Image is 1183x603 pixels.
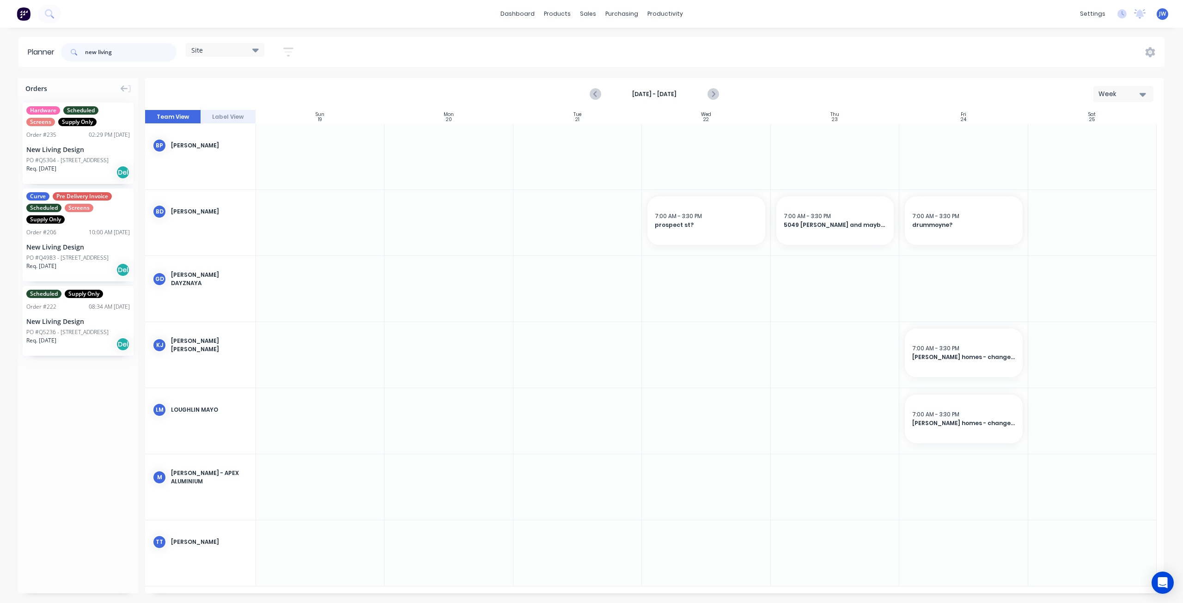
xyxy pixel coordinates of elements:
[1088,112,1096,117] div: Sat
[784,221,886,229] span: 5049 [PERSON_NAME] and maybe door changover for shire skylights
[89,228,130,237] div: 10:00 AM [DATE]
[1093,86,1153,102] button: Week
[539,7,575,21] div: products
[171,337,248,353] div: [PERSON_NAME] [PERSON_NAME]
[1075,7,1110,21] div: settings
[26,254,109,262] div: PO #Q4983 - [STREET_ADDRESS]
[26,106,60,115] span: Hardware
[171,469,248,486] div: [PERSON_NAME] - Apex Aluminium
[171,406,248,414] div: Loughlin Mayo
[912,212,959,220] span: 7:00 AM - 3:30 PM
[912,344,959,352] span: 7:00 AM - 3:30 PM
[643,7,688,21] div: productivity
[28,47,59,58] div: Planner
[171,141,248,150] div: [PERSON_NAME]
[26,262,56,270] span: Req. [DATE]
[912,353,1015,361] span: [PERSON_NAME] homes - change over 2x bifold [PERSON_NAME] / replace 2x cam handles with keys
[1159,10,1166,18] span: JW
[1089,117,1095,122] div: 25
[26,242,130,252] div: New Living Design
[171,207,248,216] div: [PERSON_NAME]
[152,535,166,549] div: TT
[26,164,56,173] span: Req. [DATE]
[703,117,709,122] div: 22
[26,317,130,326] div: New Living Design
[26,303,56,311] div: Order # 222
[26,131,56,139] div: Order # 235
[655,212,702,220] span: 7:00 AM - 3:30 PM
[145,110,201,124] button: Team View
[25,84,47,93] span: Orders
[1152,572,1174,594] div: Open Intercom Messenger
[318,117,322,122] div: 19
[152,403,166,417] div: LM
[116,263,130,277] div: Del
[171,538,248,546] div: [PERSON_NAME]
[65,290,103,298] span: Supply Only
[89,131,130,139] div: 02:29 PM [DATE]
[26,290,61,298] span: Scheduled
[53,192,112,201] span: Pre Delivery Invoice
[26,192,49,201] span: Curve
[784,212,831,220] span: 7:00 AM - 3:30 PM
[26,145,130,154] div: New Living Design
[152,470,166,484] div: M
[444,112,454,117] div: Mon
[575,7,601,21] div: sales
[26,328,109,336] div: PO #Q5236 - [STREET_ADDRESS]
[116,165,130,179] div: Del
[17,7,30,21] img: Factory
[152,338,166,352] div: KJ
[575,117,579,122] div: 21
[191,45,203,55] span: Site
[496,7,539,21] a: dashboard
[26,118,55,126] span: Screens
[446,117,452,122] div: 20
[116,337,130,351] div: Del
[912,419,1015,427] span: [PERSON_NAME] homes - change over 2x bifold [PERSON_NAME] / replace 2x cam handles with keys
[171,271,248,287] div: [PERSON_NAME] Dayznaya
[961,112,966,117] div: Fri
[65,204,93,212] span: Screens
[58,118,97,126] span: Supply Only
[701,112,711,117] div: Wed
[316,112,324,117] div: Sun
[152,139,166,152] div: bp
[26,336,56,345] span: Req. [DATE]
[573,112,581,117] div: Tue
[912,410,959,418] span: 7:00 AM - 3:30 PM
[152,205,166,219] div: BD
[26,204,61,212] span: Scheduled
[830,112,839,117] div: Thu
[63,106,98,115] span: Scheduled
[26,215,65,224] span: Supply Only
[832,117,838,122] div: 23
[601,7,643,21] div: purchasing
[608,90,701,98] strong: [DATE] - [DATE]
[961,117,966,122] div: 24
[26,156,109,164] div: PO #Q5304 - [STREET_ADDRESS]
[655,221,757,229] span: prospect st?
[89,303,130,311] div: 08:34 AM [DATE]
[85,43,177,61] input: Search for orders...
[26,228,56,237] div: Order # 206
[912,221,1015,229] span: drummoyne?
[152,272,166,286] div: GD
[201,110,256,124] button: Label View
[1098,89,1141,99] div: Week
